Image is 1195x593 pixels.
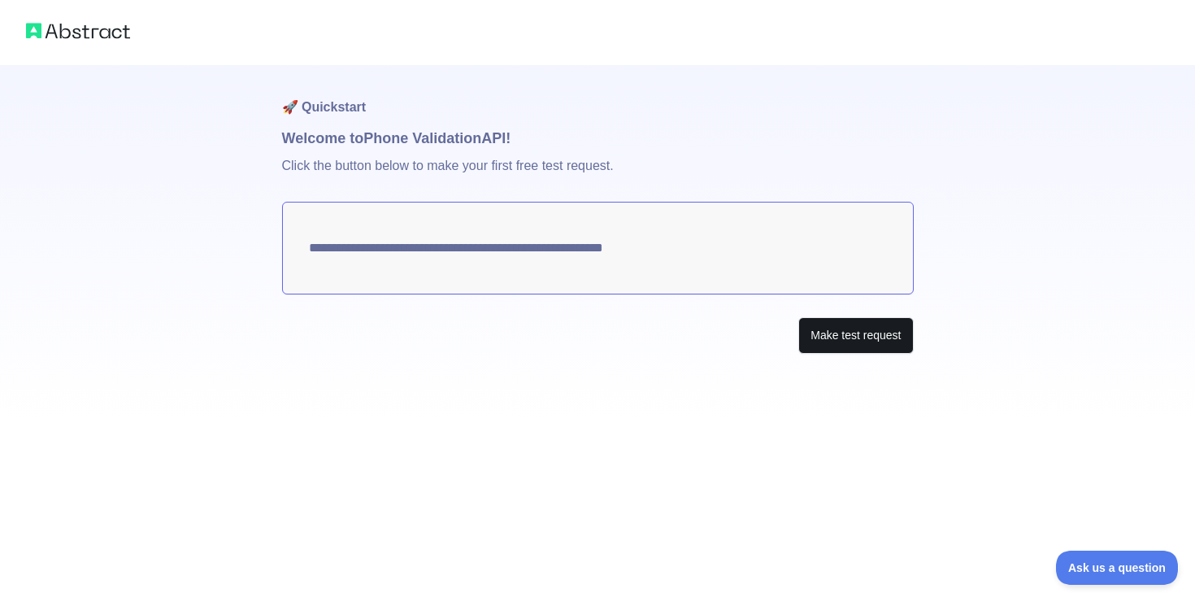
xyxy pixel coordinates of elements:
button: Make test request [798,317,913,354]
img: Abstract logo [26,20,130,42]
h1: 🚀 Quickstart [282,65,914,127]
h1: Welcome to Phone Validation API! [282,127,914,150]
iframe: Toggle Customer Support [1056,551,1179,585]
p: Click the button below to make your first free test request. [282,150,914,202]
